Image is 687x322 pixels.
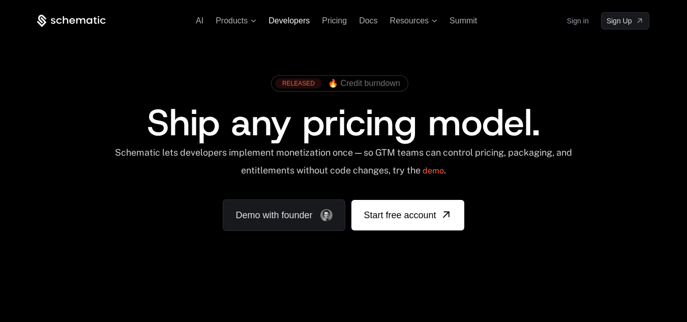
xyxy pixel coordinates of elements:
[268,16,310,25] a: Developers
[450,16,477,25] a: Summit
[322,16,347,25] a: Pricing
[320,209,333,221] img: Founder
[196,16,203,25] a: AI
[423,159,444,183] a: demo
[223,199,345,231] a: Demo with founder, ,[object Object]
[275,78,322,89] div: RELEASED
[351,200,464,230] a: [object Object]
[364,208,436,222] span: Start free account
[567,13,589,29] a: Sign in
[216,16,248,25] span: Products
[147,98,540,147] span: Ship any pricing model.
[328,79,400,88] span: 🔥 Credit burndown
[275,78,400,89] a: [object Object],[object Object]
[114,147,573,183] div: Schematic lets developers implement monetization once — so GTM teams can control pricing, packagi...
[359,16,377,25] a: Docs
[390,16,429,25] span: Resources
[601,12,650,30] a: [object Object]
[607,16,632,26] span: Sign Up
